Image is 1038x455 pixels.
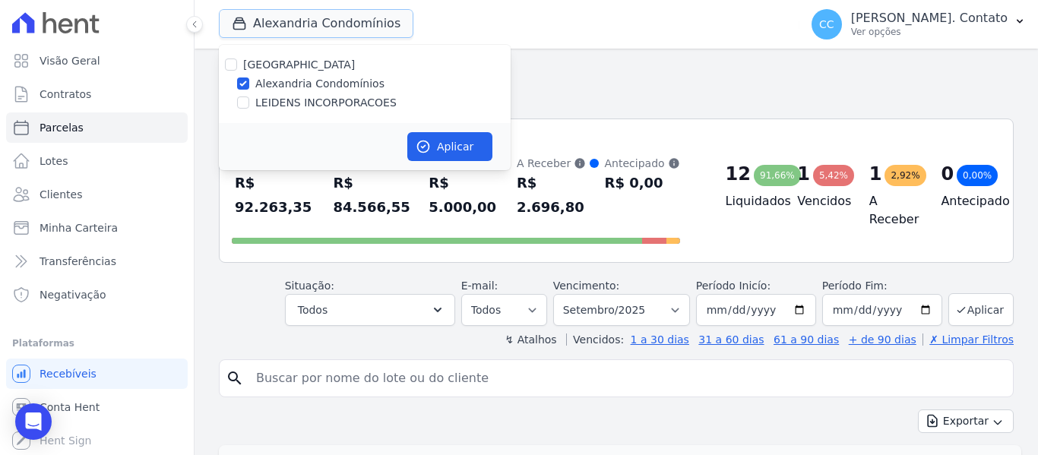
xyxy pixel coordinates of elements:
div: 91,66% [754,165,801,186]
i: search [226,369,244,387]
label: E-mail: [461,280,498,292]
div: R$ 0,00 [605,171,680,195]
div: 2,92% [885,165,926,186]
div: A Receber [517,156,590,171]
div: 0 [941,162,954,186]
span: CC [819,19,834,30]
span: Transferências [40,254,116,269]
label: LEIDENS INCORPORACOES [255,95,397,111]
div: Open Intercom Messenger [15,403,52,440]
h4: Liquidados [726,192,774,210]
div: R$ 2.696,80 [517,171,590,220]
span: Minha Carteira [40,220,118,235]
a: Clientes [6,179,188,210]
div: 5,42% [813,165,854,186]
a: Lotes [6,146,188,176]
label: ↯ Atalhos [505,333,556,346]
div: R$ 92.263,35 [235,171,318,220]
a: 31 a 60 dias [698,333,764,346]
a: Recebíveis [6,359,188,389]
label: Vencimento: [553,280,619,292]
div: 12 [726,162,751,186]
div: Plataformas [12,334,182,352]
button: Aplicar [948,293,1014,326]
div: Antecipado [605,156,680,171]
a: 61 a 90 dias [774,333,839,346]
span: Clientes [40,187,82,202]
button: Todos [285,294,455,326]
h4: Vencidos [797,192,845,210]
a: 1 a 30 dias [631,333,689,346]
p: [PERSON_NAME]. Contato [851,11,1008,26]
p: Ver opções [851,26,1008,38]
h4: A Receber [869,192,917,229]
span: Todos [298,301,328,319]
button: Exportar [918,409,1014,433]
span: Recebíveis [40,366,97,381]
label: Vencidos: [566,333,624,346]
a: Transferências [6,246,188,276]
span: Conta Hent [40,400,100,415]
a: + de 90 dias [849,333,916,346]
a: Conta Hent [6,392,188,422]
span: Contratos [40,87,91,102]
label: [GEOGRAPHIC_DATA] [243,58,355,71]
div: 0,00% [957,165,998,186]
div: 1 [869,162,882,186]
a: Parcelas [6,112,188,143]
button: Alexandria Condomínios [219,9,413,38]
a: Contratos [6,79,188,109]
h4: Antecipado [941,192,989,210]
h2: Parcelas [219,61,1014,88]
label: Período Fim: [822,278,942,294]
input: Buscar por nome do lote ou do cliente [247,363,1007,393]
a: Visão Geral [6,46,188,76]
a: ✗ Limpar Filtros [922,333,1014,346]
span: Parcelas [40,120,84,135]
span: Lotes [40,153,68,169]
span: Negativação [40,287,106,302]
div: R$ 84.566,55 [333,171,413,220]
div: R$ 5.000,00 [429,171,502,220]
a: Negativação [6,280,188,310]
label: Período Inicío: [696,280,771,292]
a: Minha Carteira [6,213,188,243]
button: Aplicar [407,132,492,161]
div: 1 [797,162,810,186]
span: Visão Geral [40,53,100,68]
label: Alexandria Condomínios [255,76,385,92]
label: Situação: [285,280,334,292]
button: CC [PERSON_NAME]. Contato Ver opções [799,3,1038,46]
